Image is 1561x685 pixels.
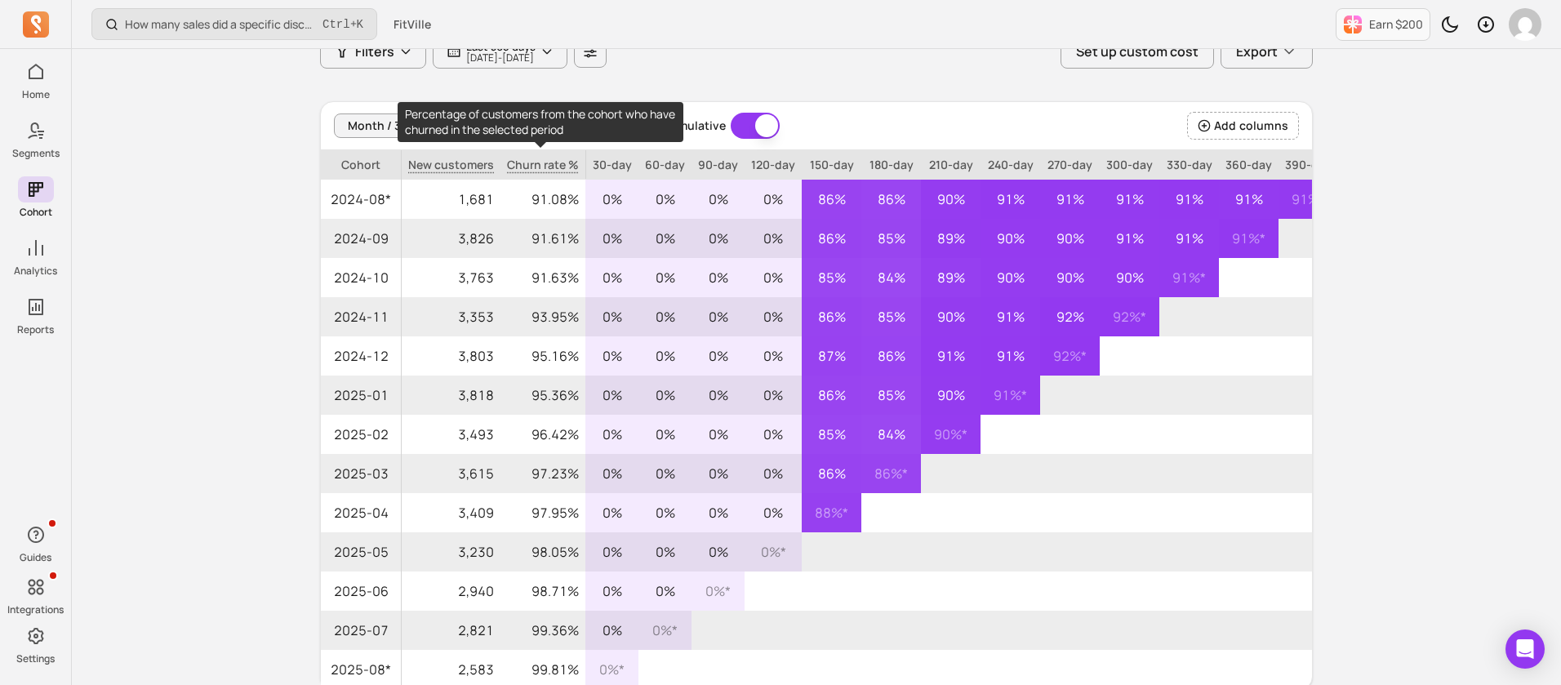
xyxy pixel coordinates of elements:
p: 0% [745,180,802,219]
p: 91% * [1219,219,1279,258]
p: 3,763 [402,258,500,297]
p: 240-day [981,150,1040,180]
p: 0% [585,454,638,493]
p: 360-day [1219,150,1279,180]
p: 86% [802,219,861,258]
p: 0% [638,376,692,415]
span: FitVille [394,16,431,33]
p: 0% [638,532,692,572]
p: 30-day [585,150,638,180]
p: 91% * [1159,258,1219,297]
button: Metric: Churn rate % [474,113,656,138]
span: 2025-01 [321,376,401,415]
p: 0% [745,376,802,415]
p: 98.05% [500,532,585,572]
p: 3,230 [402,532,500,572]
span: 2024-12 [321,336,401,376]
p: Settings [16,652,55,665]
span: 2025-05 [321,532,401,572]
p: 90% [1040,219,1100,258]
p: 0% [692,219,745,258]
img: avatar [1509,8,1541,41]
p: Cohort [20,206,52,219]
span: 2024-11 [321,297,401,336]
span: Filters [355,42,394,61]
p: 1,681 [402,180,500,219]
p: Reports [17,323,54,336]
p: 99.36% [500,611,585,650]
p: 0% [585,336,638,376]
p: 93.95% [500,297,585,336]
p: 0% [692,493,745,532]
p: Earn $200 [1369,16,1423,33]
p: 3,818 [402,376,500,415]
p: 90% [921,180,981,219]
kbd: K [357,18,363,31]
p: 92% * [1040,336,1100,376]
p: 91% * [981,376,1040,415]
p: 0% [638,415,692,454]
p: 0% [585,258,638,297]
p: 0% [692,376,745,415]
p: Home [22,88,50,101]
span: Churn rate % [500,150,585,180]
p: 90% [1040,258,1100,297]
button: Month / 30-day [334,113,467,138]
p: 0% [638,297,692,336]
p: 0% [692,258,745,297]
p: 85% [861,297,921,336]
p: 86% [802,454,861,493]
span: 2024-10 [321,258,401,297]
p: 270-day [1040,150,1100,180]
label: Cumulative [662,118,726,134]
p: 91% [921,336,981,376]
p: 86% [802,376,861,415]
p: 0% [745,258,802,297]
button: Set up custom cost [1061,34,1214,69]
p: 98.71% [500,572,585,611]
p: 90% * [921,415,981,454]
span: 2024-09 [321,219,401,258]
p: 0% [745,297,802,336]
p: 0% [585,572,638,611]
span: Export [1236,42,1278,61]
p: 90% [981,258,1040,297]
span: 2025-03 [321,454,401,493]
button: Guides [18,518,54,567]
p: 0% [692,336,745,376]
p: 97.95% [500,493,585,532]
p: 0% [692,454,745,493]
p: 91% [981,297,1040,336]
p: 90% [921,297,981,336]
p: 0% [585,180,638,219]
p: 210-day [921,150,981,180]
p: 84% [861,258,921,297]
p: 0% [585,532,638,572]
p: 2,821 [402,611,500,650]
p: 91% [1159,180,1219,219]
p: 90% [921,376,981,415]
p: 85% [861,376,921,415]
button: How many sales did a specific discount code generate?Ctrl+K [91,8,377,40]
p: 91% [1219,180,1279,219]
p: 390-day [1279,150,1338,180]
p: 97.23% [500,454,585,493]
p: 3,493 [402,415,500,454]
span: 2025-06 [321,572,401,611]
kbd: Ctrl [322,16,350,33]
button: Toggle dark mode [1434,8,1466,41]
span: Add columns [1214,118,1288,134]
span: Metric: Churn rate % [509,118,622,134]
p: 91% [1040,180,1100,219]
p: 3,826 [402,219,500,258]
p: 3,409 [402,493,500,532]
p: 84% [861,415,921,454]
p: 3,353 [402,297,500,336]
span: + [322,16,363,33]
p: 0% [745,454,802,493]
p: 87% [802,336,861,376]
p: 89% [921,258,981,297]
button: Last 365 days[DATE]-[DATE] [433,34,567,69]
p: 95.16% [500,336,585,376]
p: 85% [802,415,861,454]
